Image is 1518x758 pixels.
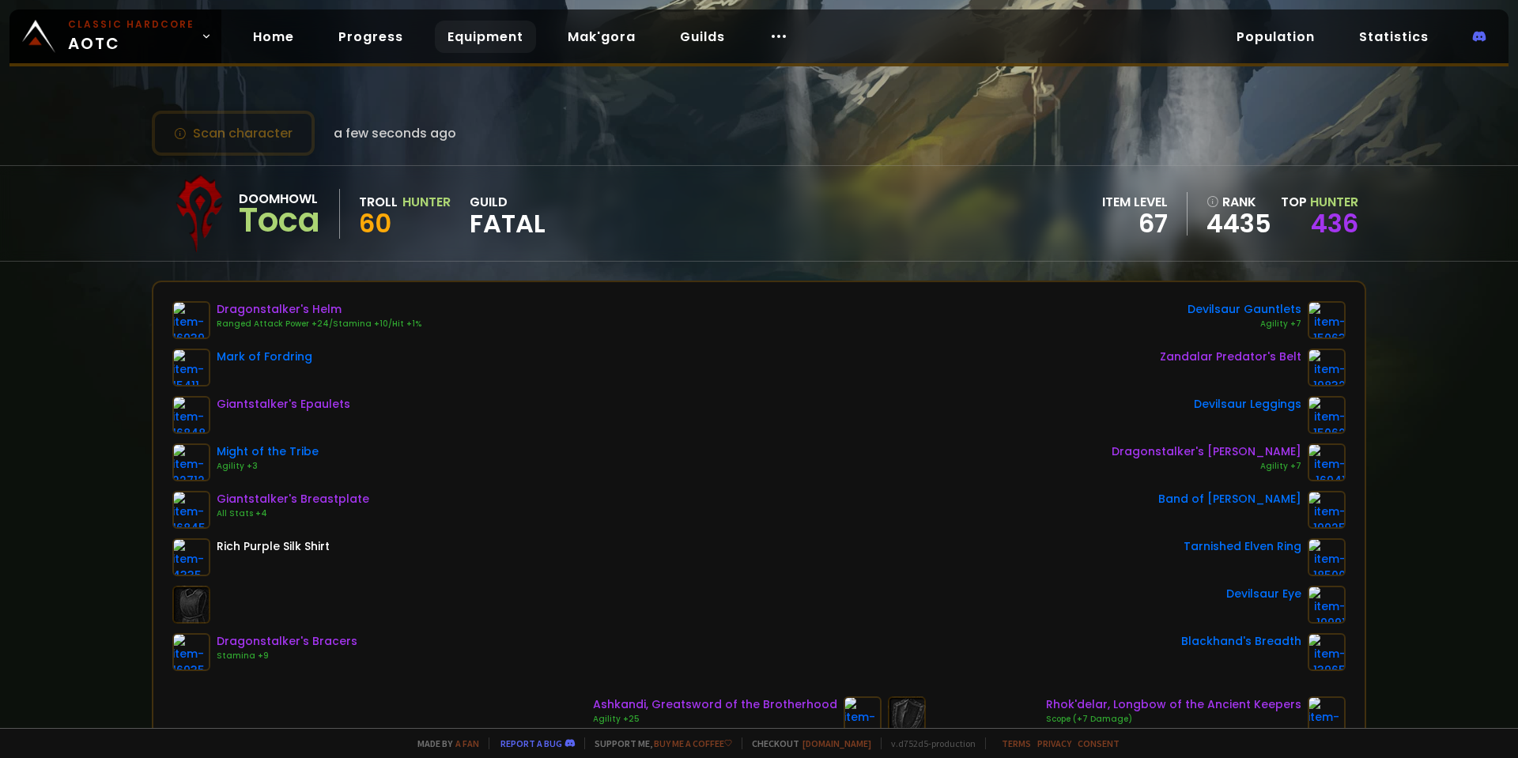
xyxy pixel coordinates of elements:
div: Dragonstalker's Bracers [217,633,357,650]
div: Stamina +9 [217,650,357,662]
img: item-19925 [1308,491,1346,529]
div: Might of the Tribe [217,443,319,460]
a: Guilds [667,21,738,53]
div: 67 [1102,212,1168,236]
div: Rich Purple Silk Shirt [217,538,330,555]
span: Support me, [584,737,732,749]
div: rank [1206,192,1271,212]
div: Agility +7 [1188,318,1301,330]
div: Tarnished Elven Ring [1184,538,1301,555]
div: Mark of Fordring [217,349,312,365]
span: Fatal [470,212,546,236]
a: Progress [326,21,416,53]
a: Privacy [1037,737,1071,749]
img: item-18500 [1308,538,1346,576]
div: Zandalar Predator's Belt [1160,349,1301,365]
a: Statistics [1346,21,1441,53]
a: Equipment [435,21,536,53]
div: Devilsaur Gauntlets [1188,301,1301,318]
img: item-16941 [1308,443,1346,481]
span: Hunter [1310,193,1358,211]
span: 60 [359,206,391,241]
div: Ranged Attack Power +24/Stamina +10/Hit +1% [217,318,421,330]
a: Classic HardcoreAOTC [9,9,221,63]
div: Band of [PERSON_NAME] [1158,491,1301,507]
span: Made by [408,737,479,749]
div: Ashkandi, Greatsword of the Brotherhood [593,696,837,713]
div: Agility +3 [217,460,319,473]
img: item-19364 [844,696,882,734]
a: 436 [1311,206,1358,241]
span: Checkout [742,737,871,749]
a: Buy me a coffee [654,737,732,749]
img: item-15062 [1308,396,1346,434]
span: a few seconds ago [334,123,456,143]
a: [DOMAIN_NAME] [802,737,871,749]
a: 4435 [1206,212,1271,236]
img: item-16939 [172,301,210,339]
img: item-18713 [1308,696,1346,734]
img: item-19832 [1308,349,1346,387]
img: item-4335 [172,538,210,576]
img: item-22712 [172,443,210,481]
img: item-19991 [1308,586,1346,624]
img: item-16845 [172,491,210,529]
img: item-13965 [1308,633,1346,671]
a: Terms [1002,737,1031,749]
div: All Stats +4 [217,507,369,520]
div: Dragonstalker's [PERSON_NAME] [1112,443,1301,460]
div: item level [1102,192,1168,212]
a: Consent [1078,737,1120,749]
small: Classic Hardcore [68,17,194,32]
div: Agility +7 [1112,460,1301,473]
div: Top [1281,192,1358,212]
div: Scope (+7 Damage) [1046,713,1301,726]
div: Toca [239,209,320,232]
a: a fan [455,737,479,749]
div: guild [470,192,546,236]
div: Doomhowl [239,189,320,209]
div: Devilsaur Leggings [1194,396,1301,413]
div: Rhok'delar, Longbow of the Ancient Keepers [1046,696,1301,713]
img: item-15063 [1308,301,1346,339]
div: Blackhand's Breadth [1181,633,1301,650]
a: Home [240,21,307,53]
img: item-16935 [172,633,210,671]
div: Troll [359,192,398,212]
a: Mak'gora [555,21,648,53]
a: Report a bug [500,737,562,749]
span: AOTC [68,17,194,55]
button: Scan character [152,111,315,156]
div: Dragonstalker's Helm [217,301,421,318]
div: Devilsaur Eye [1226,586,1301,602]
img: item-15411 [172,349,210,387]
div: Hunter [402,192,451,212]
a: Population [1224,21,1327,53]
div: Agility +25 [593,713,837,726]
div: Giantstalker's Breastplate [217,491,369,507]
img: item-16848 [172,396,210,434]
span: v. d752d5 - production [881,737,976,749]
div: Giantstalker's Epaulets [217,396,350,413]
